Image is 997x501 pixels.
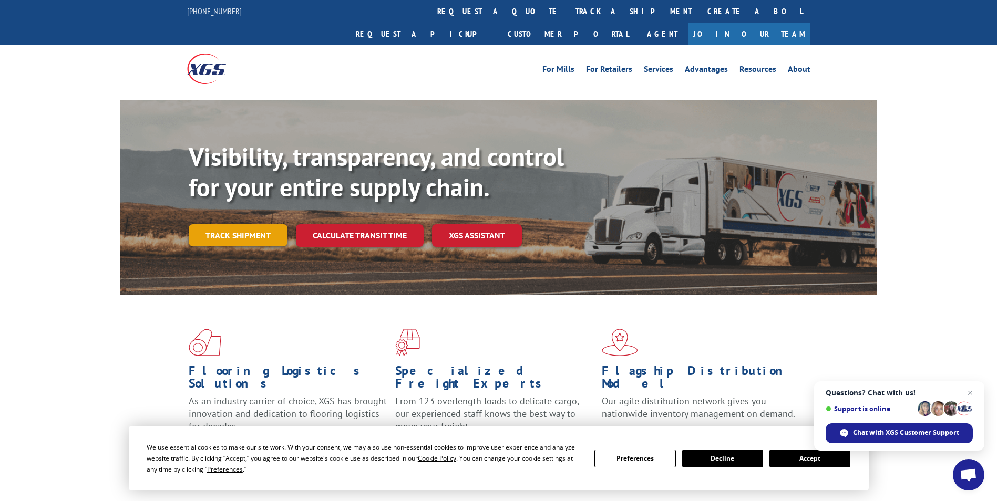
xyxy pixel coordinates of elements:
[602,329,638,356] img: xgs-icon-flagship-distribution-model-red
[769,450,850,467] button: Accept
[189,395,387,432] span: As an industry carrier of choice, XGS has brought innovation and dedication to flooring logistics...
[826,423,973,443] span: Chat with XGS Customer Support
[739,65,776,77] a: Resources
[826,405,914,413] span: Support is online
[129,426,869,490] div: Cookie Consent Prompt
[395,395,594,442] p: From 123 overlength loads to delicate cargo, our experienced staff knows the best way to move you...
[586,65,632,77] a: For Retailers
[189,364,387,395] h1: Flooring Logistics Solutions
[207,465,243,474] span: Preferences
[189,329,221,356] img: xgs-icon-total-supply-chain-intelligence-red
[418,454,456,463] span: Cookie Policy
[594,450,675,467] button: Preferences
[636,23,688,45] a: Agent
[395,364,594,395] h1: Specialized Freight Experts
[189,224,287,246] a: Track shipment
[826,389,973,397] span: Questions? Chat with us!
[187,6,242,16] a: [PHONE_NUMBER]
[602,364,800,395] h1: Flagship Distribution Model
[296,224,424,247] a: Calculate transit time
[602,395,795,420] span: Our agile distribution network gives you nationwide inventory management on demand.
[682,450,763,467] button: Decline
[395,329,420,356] img: xgs-icon-focused-on-flooring-red
[853,428,959,437] span: Chat with XGS Customer Support
[542,65,574,77] a: For Mills
[788,65,810,77] a: About
[688,23,810,45] a: Join Our Team
[953,459,984,490] a: Open chat
[348,23,500,45] a: Request a pickup
[432,224,522,247] a: XGS ASSISTANT
[644,65,673,77] a: Services
[189,140,564,203] b: Visibility, transparency, and control for your entire supply chain.
[685,65,728,77] a: Advantages
[147,442,582,475] div: We use essential cookies to make our site work. With your consent, we may also use non-essential ...
[500,23,636,45] a: Customer Portal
